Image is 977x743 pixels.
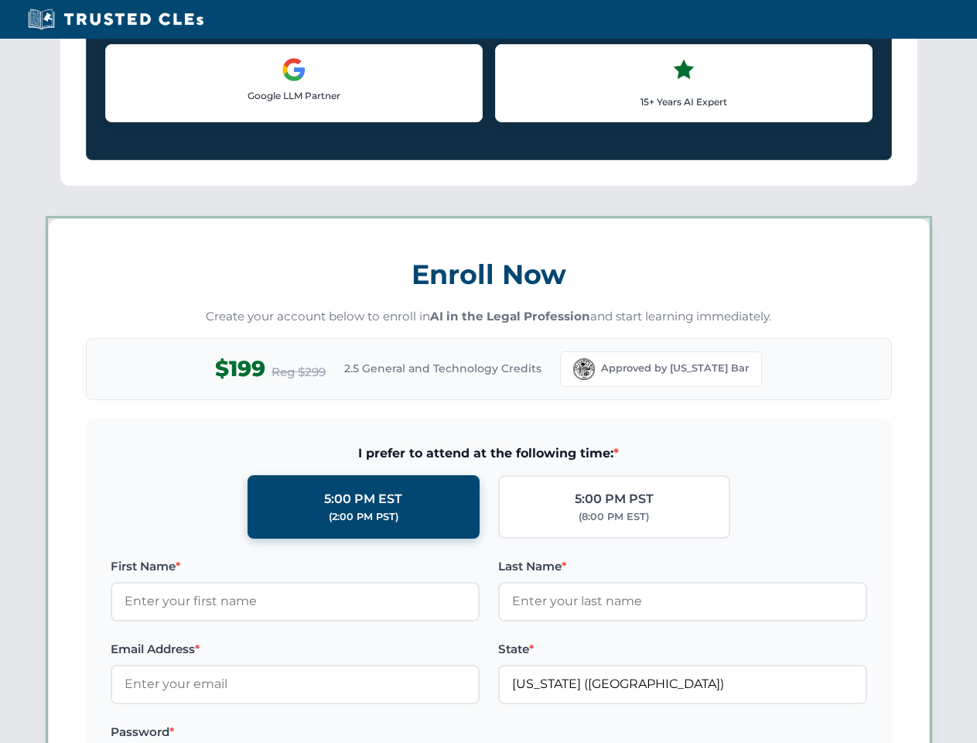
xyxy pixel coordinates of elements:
strong: AI in the Legal Profession [430,309,590,324]
img: Trusted CLEs [23,8,208,31]
label: Email Address [111,640,480,659]
input: Enter your email [111,665,480,704]
span: I prefer to attend at the following time: [111,443,867,464]
p: 15+ Years AI Expert [508,94,859,109]
input: Enter your last name [498,582,867,621]
div: 5:00 PM PST [575,489,654,509]
input: Florida (FL) [498,665,867,704]
span: Reg $299 [272,363,326,382]
span: $199 [215,351,265,386]
span: Approved by [US_STATE] Bar [601,361,749,376]
span: 2.5 General and Technology Credits [344,360,541,377]
img: Google [282,57,306,82]
input: Enter your first name [111,582,480,621]
div: 5:00 PM EST [324,489,402,509]
label: Password [111,723,480,741]
div: (2:00 PM PST) [329,509,398,525]
label: Last Name [498,557,867,576]
label: State [498,640,867,659]
div: (8:00 PM EST) [579,509,649,525]
h3: Enroll Now [86,250,892,299]
p: Create your account below to enroll in and start learning immediately. [86,308,892,326]
img: Florida Bar [573,358,595,380]
p: Google LLM Partner [118,88,470,103]
label: First Name [111,557,480,576]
